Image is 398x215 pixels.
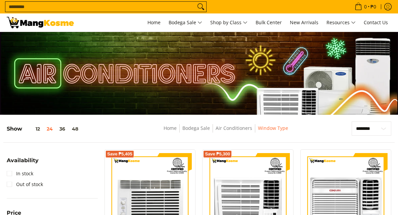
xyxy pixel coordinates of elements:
a: Home [144,13,164,32]
button: 12 [22,126,43,132]
nav: Main Menu [81,13,391,32]
button: 36 [56,126,69,132]
a: Bodega Sale [182,125,210,131]
span: 0 [363,4,368,9]
span: Save ₱5,300 [205,152,230,156]
span: Availability [7,158,39,163]
a: In stock [7,168,33,179]
summary: Open [7,158,39,168]
span: Resources [326,19,356,27]
a: Bulk Center [252,13,285,32]
span: Home [147,19,161,26]
h5: Show [7,126,82,132]
a: Air Conditioners [216,125,252,131]
span: ₱0 [369,4,377,9]
a: New Arrivals [286,13,322,32]
span: Bulk Center [256,19,282,26]
a: Shop by Class [207,13,251,32]
a: Home [164,125,177,131]
img: Bodega Sale Aircon l Mang Kosme: Home Appliances Warehouse Sale Window Type [7,17,74,28]
span: New Arrivals [290,19,318,26]
nav: Breadcrumbs [121,124,331,139]
a: Bodega Sale [165,13,206,32]
span: • [353,3,378,10]
span: Shop by Class [210,19,248,27]
button: Search [195,2,206,12]
span: Save ₱5,405 [107,152,132,156]
a: Contact Us [360,13,391,32]
span: Window Type [258,124,288,133]
span: Contact Us [364,19,388,26]
button: 48 [69,126,82,132]
a: Out of stock [7,179,43,190]
button: 24 [43,126,56,132]
span: Bodega Sale [169,19,202,27]
a: Resources [323,13,359,32]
